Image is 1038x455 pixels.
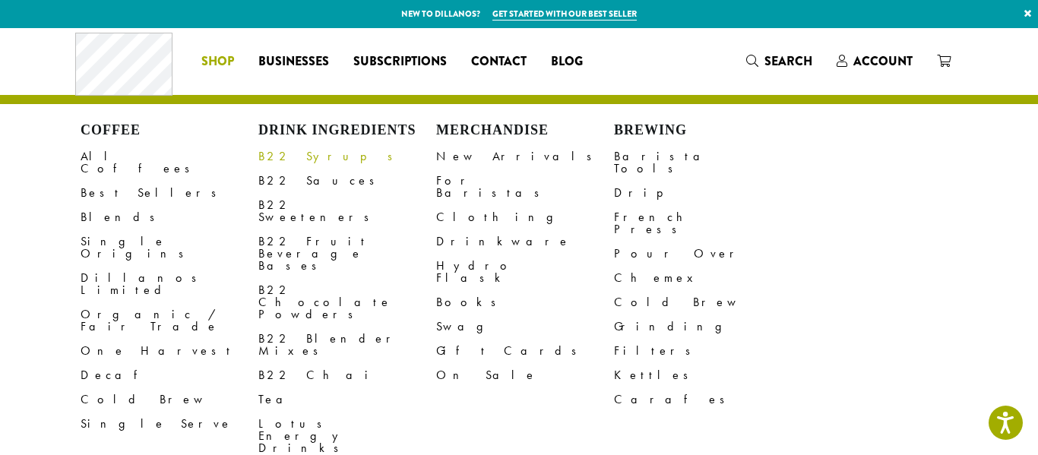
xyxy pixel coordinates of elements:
a: Decaf [81,363,258,387]
a: Drinkware [436,229,614,254]
span: Subscriptions [353,52,447,71]
a: Kettles [614,363,792,387]
a: Dillanos Limited [81,266,258,302]
a: Carafes [614,387,792,412]
a: B22 Chai [258,363,436,387]
a: Single Origins [81,229,258,266]
a: Cold Brew [81,387,258,412]
a: Blends [81,205,258,229]
a: Search [734,49,824,74]
a: Best Sellers [81,181,258,205]
a: Cold Brew [614,290,792,314]
a: Filters [614,339,792,363]
a: B22 Sweeteners [258,193,436,229]
span: Search [764,52,812,70]
a: Books [436,290,614,314]
a: Hydro Flask [436,254,614,290]
h4: Coffee [81,122,258,139]
a: One Harvest [81,339,258,363]
a: Shop [189,49,246,74]
a: New Arrivals [436,144,614,169]
a: B22 Chocolate Powders [258,278,436,327]
h4: Brewing [614,122,792,139]
a: For Baristas [436,169,614,205]
a: Tea [258,387,436,412]
a: Pour Over [614,242,792,266]
a: French Press [614,205,792,242]
h4: Merchandise [436,122,614,139]
a: Barista Tools [614,144,792,181]
a: Gift Cards [436,339,614,363]
a: Get started with our best seller [492,8,637,21]
a: Chemex [614,266,792,290]
a: Clothing [436,205,614,229]
a: Grinding [614,314,792,339]
span: Blog [551,52,583,71]
a: Swag [436,314,614,339]
a: B22 Blender Mixes [258,327,436,363]
a: Single Serve [81,412,258,436]
span: Account [853,52,913,70]
a: B22 Syrups [258,144,436,169]
a: On Sale [436,363,614,387]
a: All Coffees [81,144,258,181]
span: Businesses [258,52,329,71]
a: Drip [614,181,792,205]
a: B22 Fruit Beverage Bases [258,229,436,278]
span: Contact [471,52,527,71]
a: Organic / Fair Trade [81,302,258,339]
h4: Drink Ingredients [258,122,436,139]
a: B22 Sauces [258,169,436,193]
span: Shop [201,52,234,71]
